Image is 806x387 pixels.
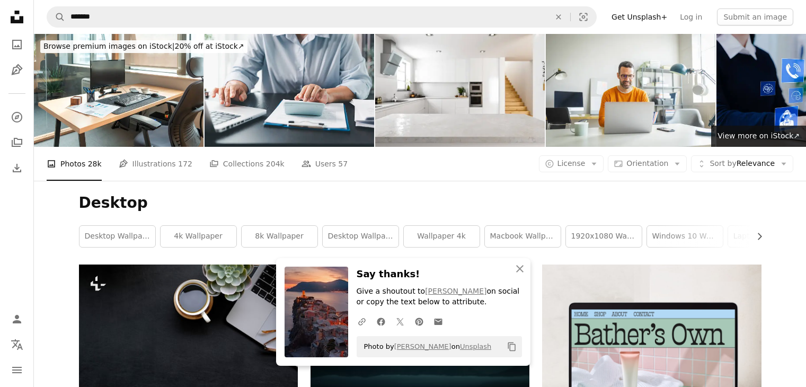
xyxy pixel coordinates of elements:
[404,226,480,247] a: wallpaper 4k
[6,132,28,153] a: Collections
[547,7,570,27] button: Clear
[485,226,561,247] a: macbook wallpaper
[647,226,723,247] a: windows 10 wallpaper
[6,34,28,55] a: Photos
[266,158,285,170] span: 204k
[718,131,800,140] span: View more on iStock ↗
[302,147,348,181] a: Users 57
[375,34,545,147] img: Empty Stone Kitchen Countertop In Modern Kitchen
[608,155,687,172] button: Orientation
[47,6,597,28] form: Find visuals sitewide
[674,8,708,25] a: Log in
[6,157,28,179] a: Download History
[205,34,374,147] img: Business person with contract law and paper work for business finance, loan application form, con...
[557,159,586,168] span: License
[323,226,398,247] a: desktop wallpapers
[359,338,492,355] span: Photo by on
[566,226,642,247] a: 1920x1080 wallpaper
[571,7,596,27] button: Visual search
[34,34,254,59] a: Browse premium images on iStock|20% off at iStock↗
[6,309,28,330] a: Log in / Sign up
[6,59,28,81] a: Illustrations
[717,8,793,25] button: Submit an image
[161,226,236,247] a: 4k wallpaper
[47,7,65,27] button: Search Unsplash
[750,226,761,247] button: scroll list to the right
[410,311,429,332] a: Share on Pinterest
[605,8,674,25] a: Get Unsplash+
[391,311,410,332] a: Share on Twitter
[728,226,804,247] a: laptop wallpaper
[357,286,522,307] p: Give a shoutout to on social or copy the text below to attribute.
[371,311,391,332] a: Share on Facebook
[242,226,317,247] a: 8k wallpaper
[357,267,522,282] h3: Say thanks!
[34,34,203,147] img: Modern Professional Office Space
[6,107,28,128] a: Explore
[429,311,448,332] a: Share over email
[79,332,298,342] a: Dark office leather workspace desk and supplies. Workplace and copy space
[460,342,491,350] a: Unsplash
[43,42,244,50] span: 20% off at iStock ↗
[626,159,668,168] span: Orientation
[6,334,28,355] button: Language
[539,155,604,172] button: License
[6,359,28,381] button: Menu
[79,193,761,213] h1: Desktop
[710,159,736,168] span: Sort by
[178,158,192,170] span: 172
[394,342,451,350] a: [PERSON_NAME]
[338,158,348,170] span: 57
[711,126,806,147] a: View more on iStock↗
[79,226,155,247] a: desktop wallpaper
[546,34,715,147] img: Working day in office
[691,155,793,172] button: Sort byRelevance
[119,147,192,181] a: Illustrations 172
[209,147,285,181] a: Collections 204k
[503,338,521,356] button: Copy to clipboard
[710,159,775,169] span: Relevance
[425,287,486,295] a: [PERSON_NAME]
[43,42,174,50] span: Browse premium images on iStock |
